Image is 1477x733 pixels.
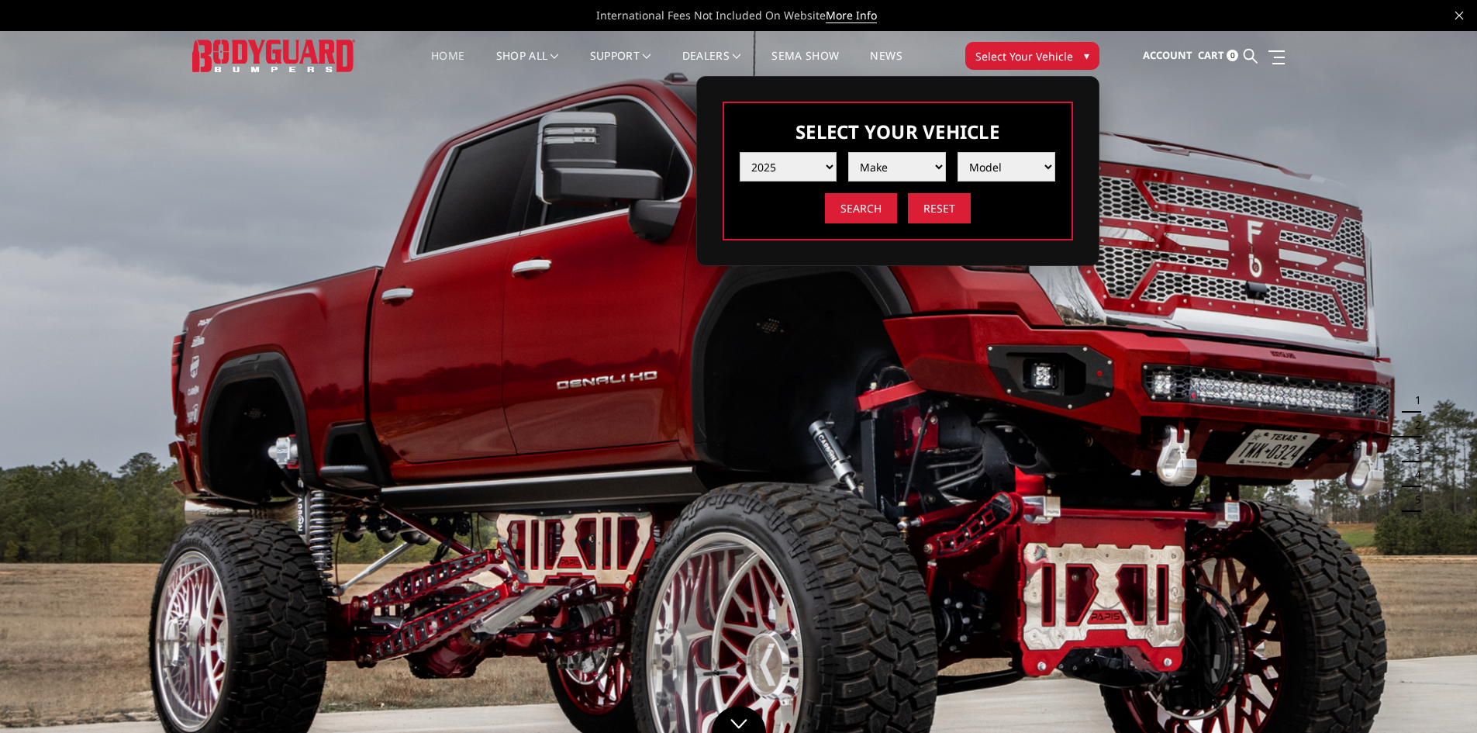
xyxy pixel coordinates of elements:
button: 1 of 5 [1406,388,1421,413]
a: Home [431,50,464,81]
a: More Info [826,8,877,23]
a: Cart 0 [1198,35,1238,77]
span: Account [1143,48,1192,62]
iframe: Chat Widget [1399,659,1477,733]
input: Reset [908,193,971,223]
button: Select Your Vehicle [965,42,1099,70]
input: Search [825,193,897,223]
button: 3 of 5 [1406,437,1421,462]
span: ▾ [1084,47,1089,64]
button: 4 of 5 [1406,462,1421,487]
img: BODYGUARD BUMPERS [192,40,355,71]
span: Select Your Vehicle [975,48,1073,64]
a: Support [590,50,651,81]
a: Click to Down [712,706,766,733]
a: Account [1143,35,1192,77]
span: Cart [1198,48,1224,62]
select: Please select the value from list. [848,152,946,182]
h3: Select Your Vehicle [740,119,1056,144]
button: 5 of 5 [1406,487,1421,512]
a: shop all [496,50,559,81]
a: Dealers [682,50,741,81]
button: 2 of 5 [1406,413,1421,437]
a: SEMA Show [771,50,839,81]
span: 0 [1227,50,1238,61]
a: News [870,50,902,81]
